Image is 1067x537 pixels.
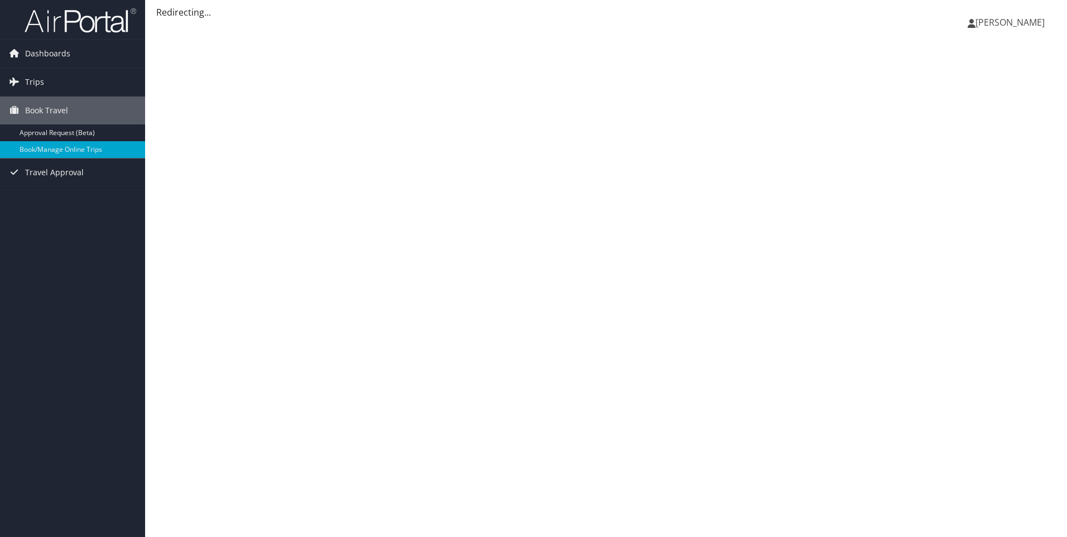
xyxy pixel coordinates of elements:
[25,159,84,186] span: Travel Approval
[25,7,136,33] img: airportal-logo.png
[25,40,70,68] span: Dashboards
[25,97,68,124] span: Book Travel
[975,16,1045,28] span: [PERSON_NAME]
[156,6,1056,19] div: Redirecting...
[25,68,44,96] span: Trips
[968,6,1056,39] a: [PERSON_NAME]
